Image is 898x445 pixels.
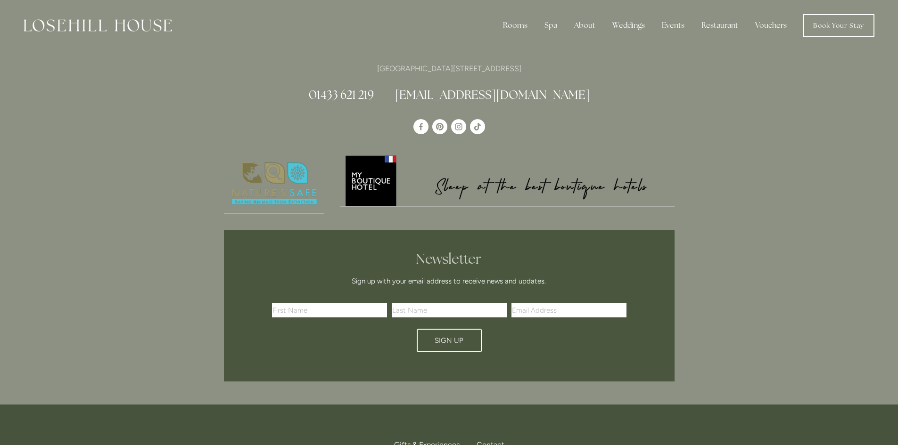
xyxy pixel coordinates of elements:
p: [GEOGRAPHIC_DATA][STREET_ADDRESS] [224,62,675,75]
a: TikTok [470,119,485,134]
img: Nature's Safe - Logo [224,154,325,213]
input: Email Address [511,303,626,317]
a: Pinterest [432,119,447,134]
img: My Boutique Hotel - Logo [340,154,675,206]
a: 01433 621 219 [309,87,374,102]
div: About [567,16,603,35]
a: [EMAIL_ADDRESS][DOMAIN_NAME] [395,87,590,102]
h2: Newsletter [275,251,623,267]
div: Restaurant [694,16,746,35]
div: Weddings [605,16,652,35]
div: Rooms [495,16,535,35]
a: Instagram [451,119,466,134]
div: Spa [537,16,565,35]
button: Sign Up [417,329,482,352]
div: Events [654,16,692,35]
a: Losehill House Hotel & Spa [413,119,428,134]
span: Sign Up [435,336,463,345]
input: First Name [272,303,387,317]
input: Last Name [392,303,507,317]
a: Vouchers [748,16,794,35]
a: My Boutique Hotel - Logo [340,154,675,207]
p: Sign up with your email address to receive news and updates. [275,275,623,287]
a: Book Your Stay [803,14,874,37]
img: Losehill House [24,19,172,32]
